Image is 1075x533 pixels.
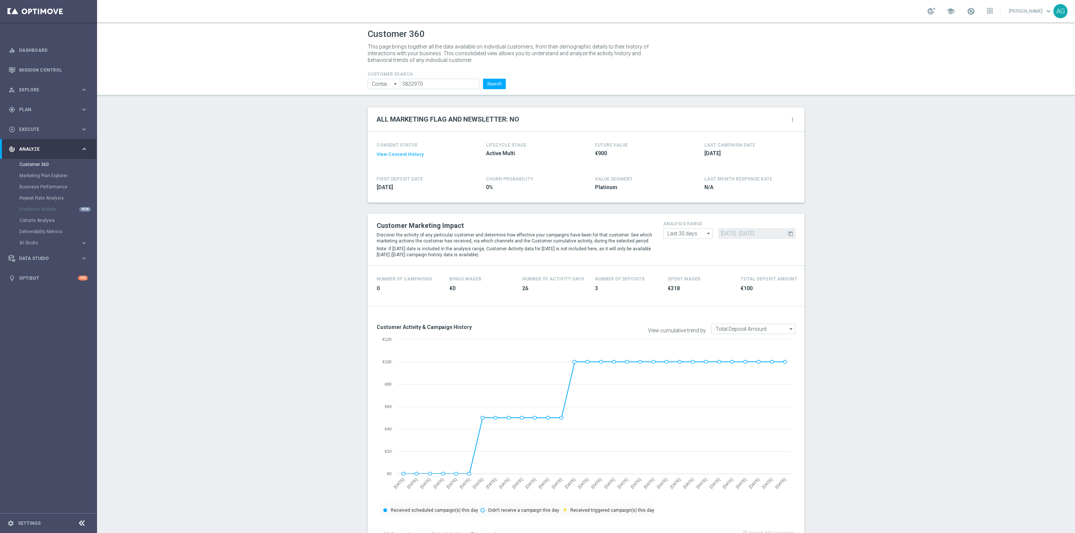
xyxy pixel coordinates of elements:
[19,217,78,223] a: Cohorts Analysis
[595,276,645,282] h4: Number of Deposits
[81,86,88,93] i: keyboard_arrow_right
[8,87,88,93] button: person_search Explore keyboard_arrow_right
[19,240,88,246] button: BI Studio keyboard_arrow_right
[9,126,81,133] div: Execute
[7,520,14,527] i: settings
[385,449,392,454] text: €20
[19,147,81,151] span: Analyze
[498,477,511,489] text: [DATE]
[9,87,81,93] div: Explore
[8,67,88,73] button: Mission Control
[78,276,88,280] div: +10
[704,150,792,157] span: 2025-02-27
[377,246,652,258] p: Note: if [DATE] date is included in the analysis range, Customer Activity data for [DATE] is not ...
[81,239,88,247] i: keyboard_arrow_right
[368,79,400,89] input: Contains
[947,7,955,15] span: school
[577,477,589,489] text: [DATE]
[570,508,654,513] text: Received triggered campaign(s) this day
[8,255,88,261] button: Data Studio keyboard_arrow_right
[459,477,471,489] text: [DATE]
[19,88,81,92] span: Explore
[432,477,445,489] text: [DATE]
[590,477,602,489] text: [DATE]
[761,477,773,489] text: [DATE]
[446,477,458,489] text: [DATE]
[19,226,96,237] div: Deliverability Metrics
[9,126,15,133] i: play_circle_outline
[617,477,629,489] text: [DATE]
[663,221,795,226] h4: analysis range
[19,184,78,190] a: Business Performance
[485,477,497,489] text: [DATE]
[564,477,576,489] text: [DATE]
[19,162,78,167] a: Customer 360
[741,276,797,282] h4: Total Deposit Amount
[1053,4,1068,18] div: AG
[537,477,550,489] text: [DATE]
[704,176,772,182] span: LAST MONTH RESPONSE RATE
[20,241,81,245] div: BI Studio
[1008,6,1053,17] a: [PERSON_NAME]keyboard_arrow_down
[656,477,668,489] text: [DATE]
[483,79,506,89] button: Search
[488,508,559,513] text: Didn't receive a campaign this day
[18,521,41,526] a: Settings
[8,146,88,152] button: track_changes Analyze keyboard_arrow_right
[704,142,755,148] h4: LAST CAMPAIGN DATE
[595,142,628,148] h4: FUTURE VALUE
[595,150,682,157] span: €900
[383,360,392,364] text: €100
[722,477,734,489] text: [DATE]
[630,477,642,489] text: [DATE]
[392,79,399,89] i: arrow_drop_down
[522,285,586,292] span: 26
[20,241,73,245] span: BI Studio
[81,106,88,113] i: keyboard_arrow_right
[595,184,682,191] span: Platinum
[695,477,708,489] text: [DATE]
[81,255,88,262] i: keyboard_arrow_right
[19,256,81,261] span: Data Studio
[668,276,701,282] h4: Sport Wager
[735,477,747,489] text: [DATE]
[19,40,88,60] a: Dashboard
[704,184,792,191] span: N/A
[774,477,786,489] text: [DATE]
[8,47,88,53] button: equalizer Dashboard
[377,176,423,182] h4: FIRST DEPOSIT DATE
[368,29,804,40] h1: Customer 360
[385,382,392,386] text: €80
[741,285,804,292] span: €100
[524,477,537,489] text: [DATE]
[595,285,659,292] span: 3
[9,106,15,113] i: gps_fixed
[19,204,96,215] div: Predictive Models
[8,126,88,132] button: play_circle_outline Execute keyboard_arrow_right
[669,477,682,489] text: [DATE]
[393,477,405,489] text: [DATE]
[1044,7,1053,15] span: keyboard_arrow_down
[9,60,88,80] div: Mission Control
[486,150,573,157] span: Active Multi
[9,106,81,113] div: Plan
[19,159,96,170] div: Customer 360
[377,221,652,230] h2: Customer Marketing Impact
[383,337,392,342] text: €120
[19,215,96,226] div: Cohorts Analysis
[449,276,482,282] h4: Bingo Wager
[9,47,15,54] i: equalizer
[522,276,584,282] h4: Number of Activity Days
[377,115,519,124] h2: ALL MARKETING FLAG AND NEWSLETTER: NO
[385,404,392,409] text: €60
[551,477,563,489] text: [DATE]
[9,146,15,153] i: track_changes
[486,176,533,182] span: CHURN PROBABILITY
[682,477,695,489] text: [DATE]
[788,324,795,334] i: arrow_drop_down
[8,107,88,113] div: gps_fixed Plan keyboard_arrow_right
